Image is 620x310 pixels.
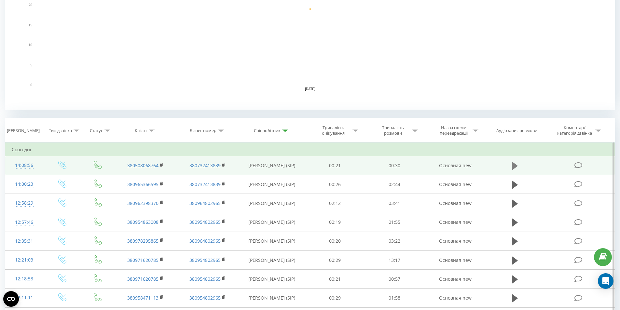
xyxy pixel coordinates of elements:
td: 00:30 [365,156,424,175]
td: 00:57 [365,270,424,289]
td: Основная new [424,156,486,175]
div: Open Intercom Messenger [598,273,613,289]
div: 12:18:53 [12,273,37,285]
a: 380964802965 [189,238,221,244]
div: 12:58:29 [12,197,37,209]
div: 14:08:56 [12,159,37,172]
a: 380954863008 [127,219,158,225]
td: [PERSON_NAME] (SIP) [239,270,305,289]
div: Тривалість очікування [316,125,351,136]
div: 12:11:11 [12,291,37,304]
td: Основная new [424,175,486,194]
button: Open CMP widget [3,291,19,307]
text: 15 [29,23,33,27]
div: 14:00:23 [12,178,37,191]
td: Основная new [424,251,486,270]
div: Назва схеми переадресації [436,125,471,136]
td: 00:19 [305,213,365,232]
text: [DATE] [305,87,315,91]
td: 03:22 [365,232,424,250]
td: 00:20 [305,232,365,250]
td: 01:55 [365,213,424,232]
a: 380732413839 [189,162,221,168]
a: 380954802965 [189,257,221,263]
a: 380978295865 [127,238,158,244]
a: 380954802965 [189,276,221,282]
td: Основная new [424,213,486,232]
a: 380508068764 [127,162,158,168]
div: Аудіозапис розмови [496,128,537,133]
div: Співробітник [254,128,281,133]
td: 03:41 [365,194,424,213]
div: Тривалість розмови [376,125,410,136]
td: 02:12 [305,194,365,213]
td: [PERSON_NAME] (SIP) [239,156,305,175]
td: Основная new [424,270,486,289]
td: 02:44 [365,175,424,194]
td: [PERSON_NAME] (SIP) [239,175,305,194]
a: 380732413839 [189,181,221,187]
td: [PERSON_NAME] (SIP) [239,194,305,213]
a: 380965366595 [127,181,158,187]
a: 380954802965 [189,219,221,225]
td: Сьогодні [5,143,615,156]
td: 13:17 [365,251,424,270]
div: Тип дзвінка [49,128,72,133]
text: 10 [29,43,33,47]
a: 380954802965 [189,295,221,301]
td: Основная new [424,232,486,250]
a: 380971620785 [127,257,158,263]
div: Статус [90,128,103,133]
div: Клієнт [135,128,147,133]
td: 00:29 [305,251,365,270]
td: [PERSON_NAME] (SIP) [239,213,305,232]
td: 00:21 [305,270,365,289]
text: 0 [30,83,32,87]
td: 00:29 [305,289,365,307]
div: Коментар/категорія дзвінка [556,125,594,136]
td: 00:26 [305,175,365,194]
td: [PERSON_NAME] (SIP) [239,251,305,270]
td: Основная new [424,289,486,307]
a: 380962398370 [127,200,158,206]
a: 380971620785 [127,276,158,282]
td: 01:58 [365,289,424,307]
div: 12:35:31 [12,235,37,248]
td: [PERSON_NAME] (SIP) [239,232,305,250]
div: 12:57:46 [12,216,37,229]
td: [PERSON_NAME] (SIP) [239,289,305,307]
a: 380964802965 [189,200,221,206]
a: 380958471113 [127,295,158,301]
td: 00:21 [305,156,365,175]
text: 20 [29,3,33,7]
text: 5 [30,63,32,67]
div: Бізнес номер [190,128,216,133]
td: Основная new [424,194,486,213]
div: 12:21:03 [12,254,37,266]
div: [PERSON_NAME] [7,128,40,133]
